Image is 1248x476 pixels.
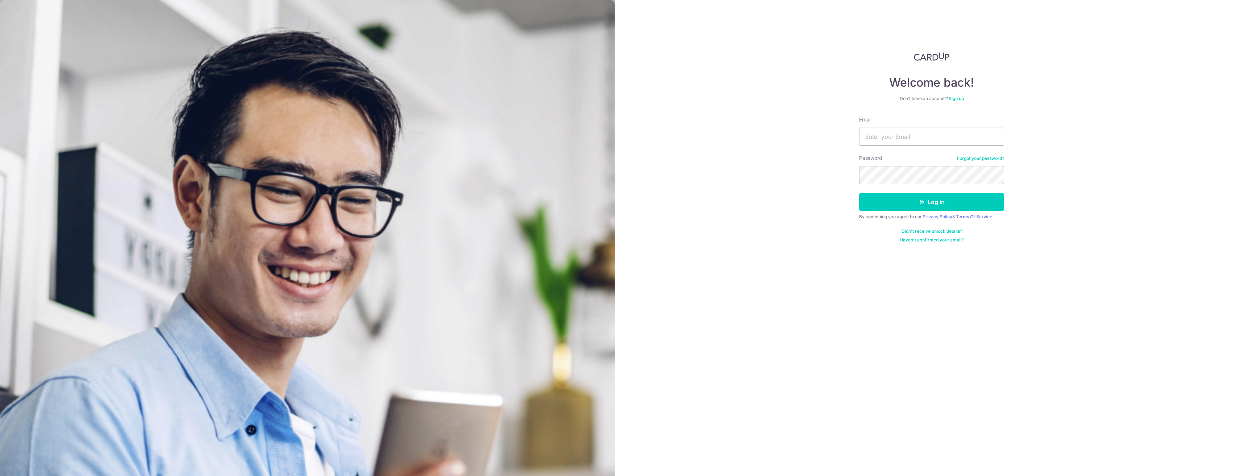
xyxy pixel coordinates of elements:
[859,96,1004,102] div: Don’t have an account?
[923,214,952,219] a: Privacy Policy
[914,52,949,61] img: CardUp Logo
[957,156,1004,161] a: Forgot your password?
[902,228,962,234] a: Didn't receive unlock details?
[859,214,1004,220] div: By continuing you agree to our &
[859,75,1004,90] h4: Welcome back!
[956,214,992,219] a: Terms Of Service
[859,193,1004,211] button: Log in
[859,116,871,123] label: Email
[900,237,964,243] a: Haven't confirmed your email?
[859,154,882,162] label: Password
[949,96,964,101] a: Sign up
[859,128,1004,146] input: Enter your Email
